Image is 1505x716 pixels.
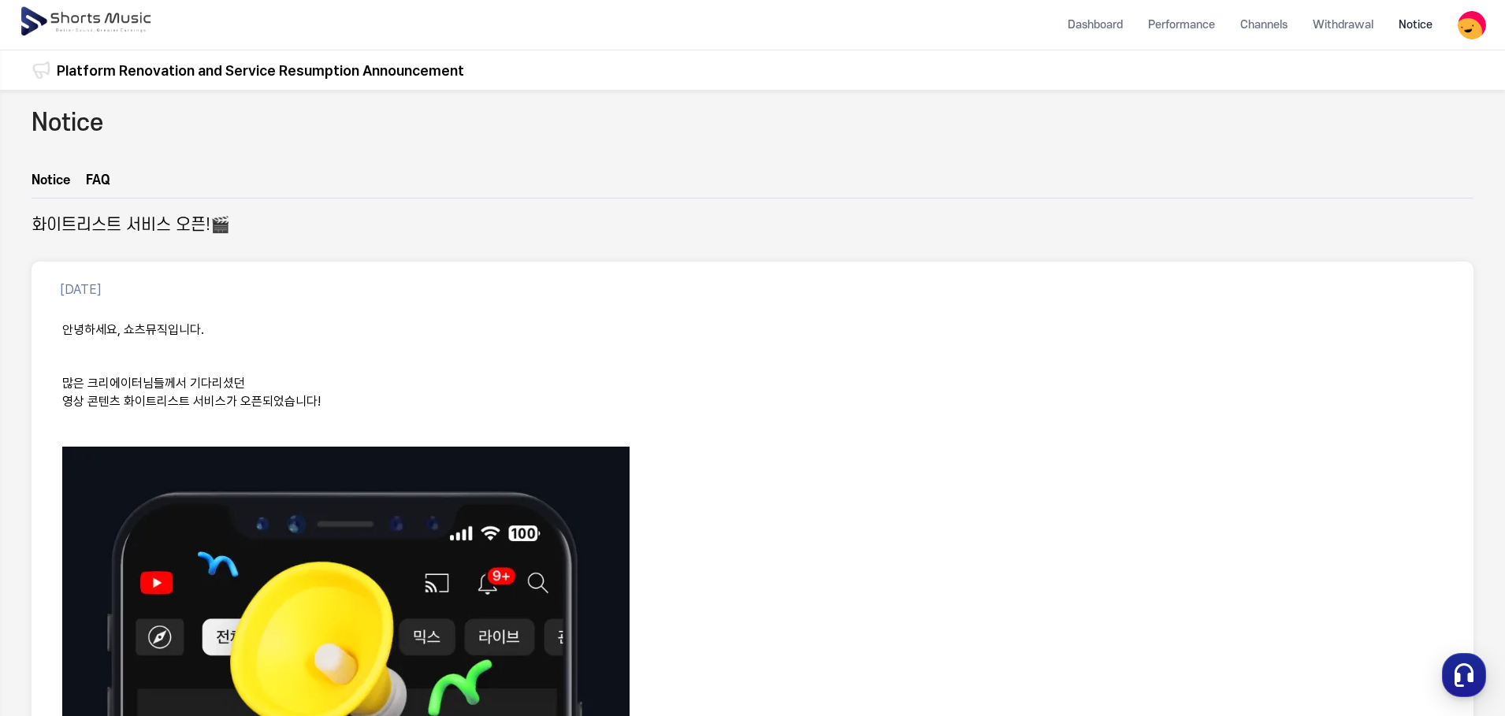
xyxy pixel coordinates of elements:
[1300,4,1386,46] a: Withdrawal
[62,375,1443,393] p: 많은 크리에이터님들께서 기다리셨던
[1135,4,1228,46] a: Performance
[32,106,103,141] h2: Notice
[86,171,110,198] a: FAQ
[62,393,1443,411] p: 영상 콘텐츠 화이트리스트 서비스가 오픈되었습니다!
[62,321,1443,339] p: 안녕하세요, 쇼츠뮤직입니다.
[1228,4,1300,46] a: Channels
[1055,4,1135,46] a: Dashboard
[32,171,70,198] a: Notice
[32,61,50,80] img: 알림 아이콘
[60,280,102,299] p: [DATE]
[32,214,230,236] h2: 화이트리스트 서비스 오픈!🎬
[1386,4,1445,46] a: Notice
[1458,11,1486,39] img: 사용자 이미지
[57,60,464,81] a: Platform Renovation and Service Resumption Announcement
